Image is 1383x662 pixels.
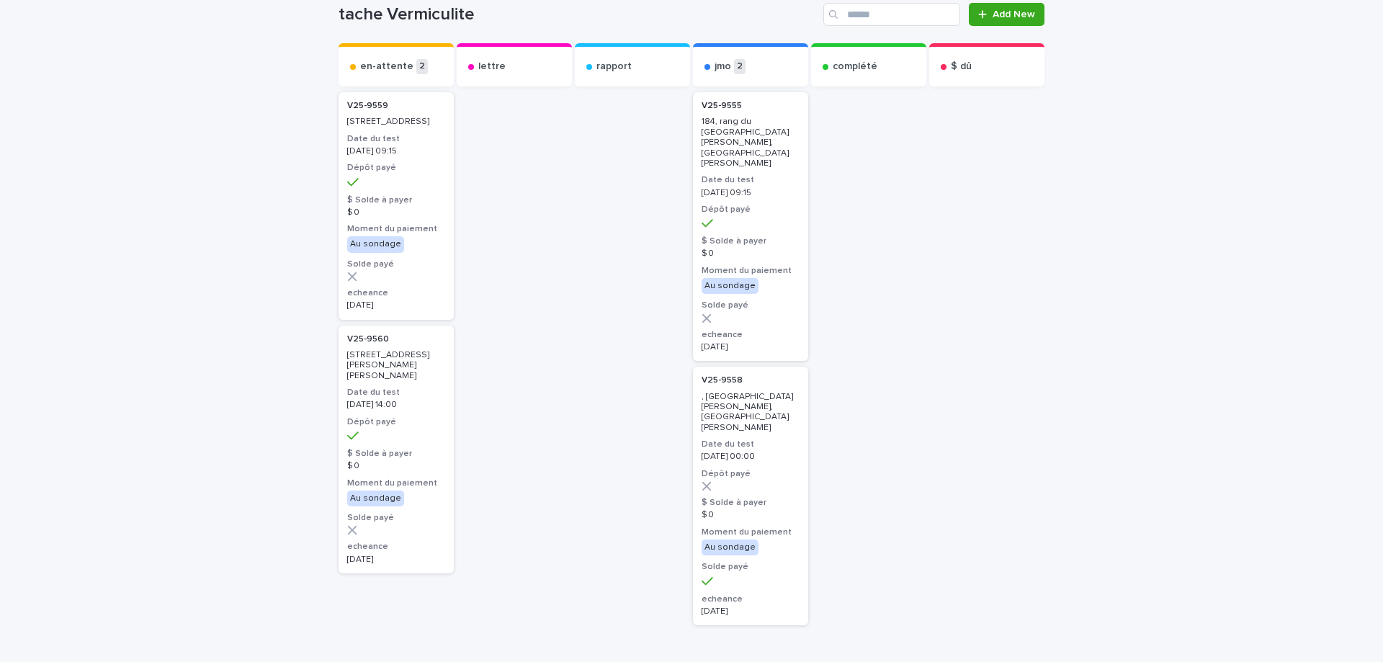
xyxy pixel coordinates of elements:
[347,512,445,524] h3: Solde payé
[702,510,800,520] p: $ 0
[347,162,445,174] h3: Dépôt payé
[702,540,758,555] div: Au sondage
[702,439,800,450] h3: Date du test
[702,527,800,538] h3: Moment du paiement
[347,461,445,471] p: $ 0
[823,3,960,26] input: Search
[347,287,445,299] h3: echeance
[339,92,454,320] a: V25-9559 [STREET_ADDRESS]Date du test[DATE] 09:15Dépôt payé$ Solde à payer$ 0Moment du paiementAu...
[347,416,445,428] h3: Dépôt payé
[702,375,743,385] p: V25-9558
[347,491,404,506] div: Au sondage
[416,59,428,74] p: 2
[347,387,445,398] h3: Date du test
[347,101,388,111] p: V25-9559
[702,329,800,341] h3: echeance
[347,448,445,460] h3: $ Solde à payer
[734,59,746,74] p: 2
[969,3,1044,26] a: Add New
[702,452,800,462] p: [DATE] 00:00
[347,541,445,553] h3: echeance
[693,92,808,361] a: V25-9555 184, rang du [GEOGRAPHIC_DATA][PERSON_NAME], [GEOGRAPHIC_DATA][PERSON_NAME]Date du test[...
[339,326,454,573] a: V25-9560 [STREET_ADDRESS][PERSON_NAME][PERSON_NAME]Date du test[DATE] 14:00Dépôt payé$ Solde à pa...
[347,117,445,127] p: [STREET_ADDRESS]
[702,101,742,111] p: V25-9555
[347,236,404,252] div: Au sondage
[347,334,389,344] p: V25-9560
[347,146,445,156] p: [DATE] 09:15
[702,174,800,186] h3: Date du test
[702,265,800,277] h3: Moment du paiement
[347,207,445,218] p: $ 0
[702,468,800,480] h3: Dépôt payé
[702,594,800,605] h3: echeance
[347,478,445,489] h3: Moment du paiement
[702,342,800,352] p: [DATE]
[715,61,731,73] p: jmo
[347,350,445,381] p: [STREET_ADDRESS][PERSON_NAME][PERSON_NAME]
[347,194,445,206] h3: $ Solde à payer
[702,497,800,509] h3: $ Solde à payer
[360,61,413,73] p: en-attente
[702,249,800,259] p: $ 0
[702,278,758,294] div: Au sondage
[347,223,445,235] h3: Moment du paiement
[347,300,445,310] p: [DATE]
[347,400,445,410] p: [DATE] 14:00
[596,61,632,73] p: rapport
[702,188,800,198] p: [DATE] 09:15
[702,236,800,247] h3: $ Solde à payer
[702,117,800,169] p: 184, rang du [GEOGRAPHIC_DATA][PERSON_NAME], [GEOGRAPHIC_DATA][PERSON_NAME]
[702,300,800,311] h3: Solde payé
[951,61,972,73] p: $ dû
[693,367,808,625] a: V25-9558 , [GEOGRAPHIC_DATA][PERSON_NAME], [GEOGRAPHIC_DATA][PERSON_NAME]Date du test[DATE] 00:00...
[478,61,506,73] p: lettre
[347,259,445,270] h3: Solde payé
[702,561,800,573] h3: Solde payé
[339,4,818,25] h1: tache Vermiculite
[833,61,877,73] p: complété
[702,392,800,434] p: , [GEOGRAPHIC_DATA][PERSON_NAME], [GEOGRAPHIC_DATA][PERSON_NAME]
[993,9,1035,19] span: Add New
[702,607,800,617] p: [DATE]
[347,555,445,565] p: [DATE]
[347,133,445,145] h3: Date du test
[702,204,800,215] h3: Dépôt payé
